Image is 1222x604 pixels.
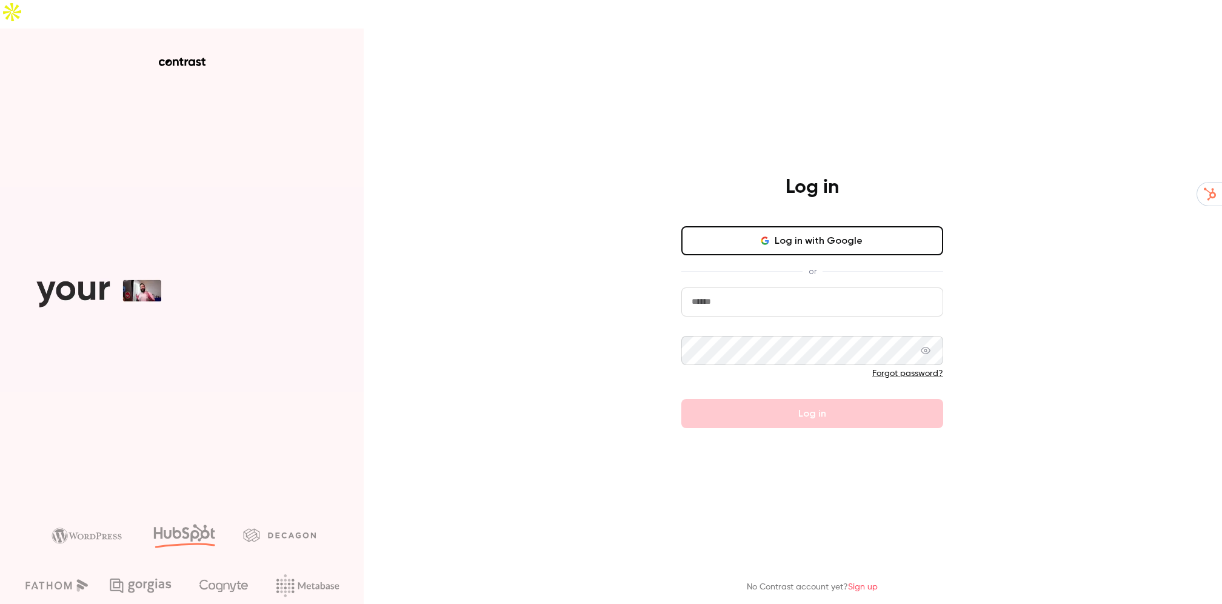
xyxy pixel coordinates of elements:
a: Sign up [848,583,878,591]
h4: Log in [786,175,839,200]
p: No Contrast account yet? [747,581,878,594]
img: decagon [243,528,316,542]
a: Forgot password? [872,369,943,378]
span: or [803,265,823,278]
button: Log in with Google [681,226,943,255]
